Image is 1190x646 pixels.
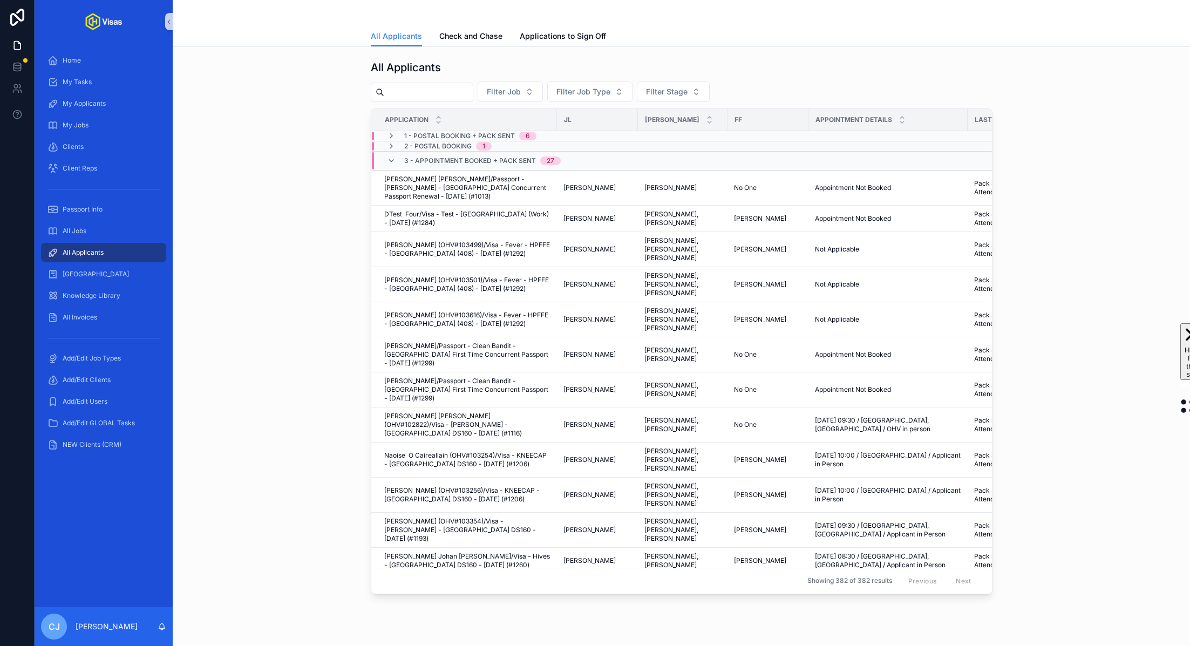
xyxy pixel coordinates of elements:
a: Pack Sent/ Appt. to Attend [974,486,1051,504]
span: [PERSON_NAME] [563,280,616,289]
span: Home [63,56,81,65]
a: [PERSON_NAME], [PERSON_NAME], [PERSON_NAME] [644,482,721,508]
a: Pack Sent/ Appt. to Attend [974,451,1051,468]
span: Clients [63,142,84,151]
span: [GEOGRAPHIC_DATA] [63,270,129,278]
a: [PERSON_NAME] [563,455,631,464]
a: My Applicants [41,94,166,113]
span: No One [734,420,757,429]
span: Appointment Not Booked [815,183,891,192]
a: All Invoices [41,308,166,327]
span: JL [564,115,572,124]
span: Not Applicable [815,280,859,289]
span: Add/Edit Clients [63,376,111,384]
a: [PERSON_NAME] [563,385,631,394]
a: No One [734,183,802,192]
a: Knowledge Library [41,286,166,305]
h1: All Applicants [371,60,441,75]
span: All Applicants [63,248,104,257]
span: Appointment Not Booked [815,385,891,394]
a: [PERSON_NAME] [563,214,631,223]
button: Select Button [637,81,710,102]
span: DTest Four/Visa - Test - [GEOGRAPHIC_DATA] (Work) - [DATE] (#1284) [384,210,550,227]
span: Add/Edit Job Types [63,354,121,363]
span: All Jobs [63,227,86,235]
a: No One [734,350,802,359]
span: [PERSON_NAME] [734,315,786,324]
span: Pack Sent/ Appt. to Attend [974,346,1051,363]
a: [DATE] 10:00 / [GEOGRAPHIC_DATA] / Applicant in Person [815,486,961,504]
a: [GEOGRAPHIC_DATA] [41,264,166,284]
span: [PERSON_NAME] [734,280,786,289]
a: [PERSON_NAME], [PERSON_NAME], [PERSON_NAME] [644,517,721,543]
a: No One [734,420,802,429]
a: [PERSON_NAME] [734,556,802,565]
span: Add/Edit GLOBAL Tasks [63,419,135,427]
a: Pack Sent/ Appt. to Attend [974,311,1051,328]
a: [PERSON_NAME], [PERSON_NAME] [644,346,721,363]
span: [PERSON_NAME] (OHV#103499)/Visa - Fever - HPFFE - [GEOGRAPHIC_DATA] (408) - [DATE] (#1292) [384,241,550,258]
a: [PERSON_NAME] [563,420,631,429]
span: No One [734,350,757,359]
a: All Applicants [41,243,166,262]
span: NEW Clients (CRM) [63,440,121,449]
a: [PERSON_NAME] [563,280,631,289]
a: Naoise O Caireallain (OHV#103254)/Visa - KNEECAP - [GEOGRAPHIC_DATA] DS160 - [DATE] (#1206) [384,451,550,468]
span: [PERSON_NAME] [563,420,616,429]
a: [PERSON_NAME], [PERSON_NAME], [PERSON_NAME] [644,271,721,297]
span: Appointment Not Booked [815,350,891,359]
a: Pack Sent/ Appt. to Attend [974,241,1051,258]
a: [PERSON_NAME] [734,455,802,464]
a: [PERSON_NAME] [734,214,802,223]
a: Pack Sent/ Appt. to Attend [974,416,1051,433]
a: [DATE] 08:30 / [GEOGRAPHIC_DATA], [GEOGRAPHIC_DATA] / Applicant in Person [815,552,961,569]
span: [PERSON_NAME] (OHV#103616)/Visa - Fever - HPFFE - [GEOGRAPHIC_DATA] (408) - [DATE] (#1292) [384,311,550,328]
span: Knowledge Library [63,291,120,300]
span: Last Task [975,115,1011,124]
span: [PERSON_NAME] [734,214,786,223]
a: [PERSON_NAME] (OHV#103354)/Visa - [PERSON_NAME] - [GEOGRAPHIC_DATA] DS160 - [DATE] (#1193) [384,517,550,543]
span: [PERSON_NAME], [PERSON_NAME], [PERSON_NAME] [644,447,721,473]
a: [DATE] 09:30 / [GEOGRAPHIC_DATA], [GEOGRAPHIC_DATA] / OHV in person [815,416,961,433]
span: CJ [49,620,60,633]
span: [PERSON_NAME] [563,315,616,324]
span: [PERSON_NAME], [PERSON_NAME] [644,210,721,227]
a: [PERSON_NAME], [PERSON_NAME] [644,416,721,433]
a: [PERSON_NAME]/Passport - Clean Bandit - [GEOGRAPHIC_DATA] First Time Concurrent Passport - [DATE]... [384,342,550,368]
a: Pack Sent/ Appt. to Attend [974,521,1051,539]
a: [PERSON_NAME] [563,183,631,192]
a: [PERSON_NAME], [PERSON_NAME], [PERSON_NAME] [644,307,721,332]
div: 27 [547,157,554,165]
span: Pack Sent/ Appt. to Attend [974,381,1051,398]
a: All Jobs [41,221,166,241]
span: [PERSON_NAME] [734,491,786,499]
span: No One [734,183,757,192]
a: Add/Edit GLOBAL Tasks [41,413,166,433]
span: [PERSON_NAME] [734,526,786,534]
a: [PERSON_NAME] [644,183,721,192]
span: FF [735,115,742,124]
a: Pack Sent/ Appt. to Attend [974,552,1051,569]
a: My Jobs [41,115,166,135]
span: [PERSON_NAME] [734,556,786,565]
a: All Applicants [371,26,422,47]
a: [PERSON_NAME] (OHV#103256)/Visa - KNEECAP - [GEOGRAPHIC_DATA] DS160 - [DATE] (#1206) [384,486,550,504]
span: [PERSON_NAME] [563,183,616,192]
a: [PERSON_NAME], [PERSON_NAME] [644,381,721,398]
a: [PERSON_NAME]/Passport - Clean Bandit - [GEOGRAPHIC_DATA] First Time Concurrent Passport - [DATE]... [384,377,550,403]
p: [PERSON_NAME] [76,621,138,632]
a: Pack Sent/ Appt. to Attend [974,179,1051,196]
a: [PERSON_NAME] Johan [PERSON_NAME]/Visa - Hives - [GEOGRAPHIC_DATA] DS160 - [DATE] (#1260) [384,552,550,569]
span: [PERSON_NAME] [563,385,616,394]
